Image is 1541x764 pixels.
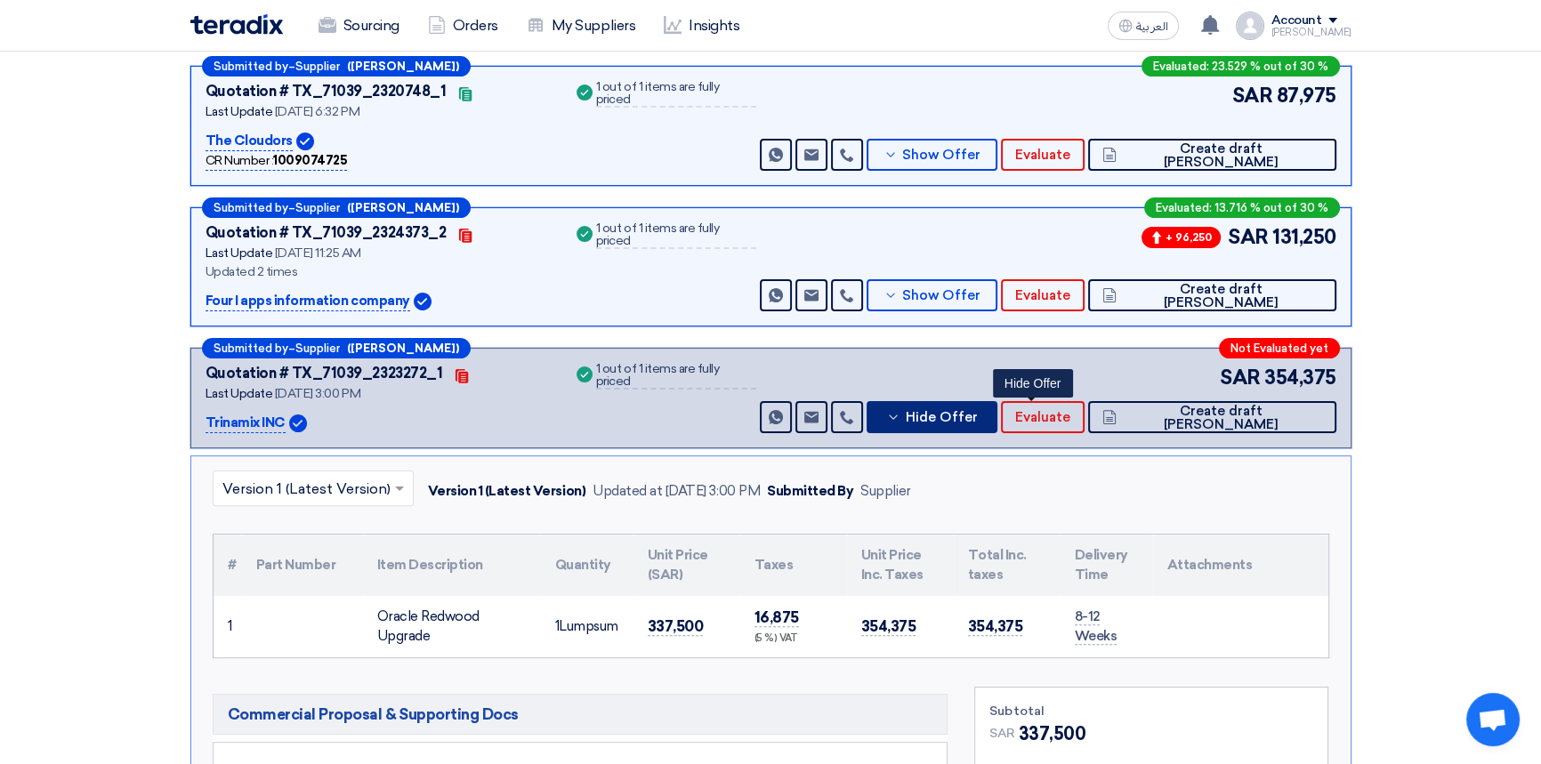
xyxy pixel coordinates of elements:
[428,481,586,502] div: Version 1 (Latest Version)
[1264,363,1336,392] span: 354,375
[206,262,552,281] div: Updated 2 times
[867,401,998,433] button: Hide Offer
[767,481,853,502] div: Submitted By
[596,363,756,390] div: 1 out of 1 items are fully priced
[214,535,242,596] th: #
[989,702,1313,720] div: Subtotal
[1236,12,1264,40] img: profile_test.png
[347,60,459,72] b: ([PERSON_NAME])
[1108,12,1179,40] button: العربية
[867,139,998,171] button: Show Offer
[1015,289,1070,302] span: Evaluate
[202,56,471,76] div: –
[1001,279,1085,311] button: Evaluate
[512,6,649,45] a: My Suppliers
[1136,20,1168,33] span: العربية
[1019,720,1086,747] span: 337,500
[206,131,293,152] p: The Cloudors
[347,202,459,213] b: ([PERSON_NAME])
[968,617,1023,636] span: 354,375
[1001,139,1085,171] button: Evaluate
[1230,342,1328,354] span: Not Evaluated yet
[754,608,799,627] span: 16,875
[228,704,519,725] span: Commercial Proposal & Supporting Docs
[275,386,360,401] span: [DATE] 3:00 PM
[1088,401,1335,433] button: Create draft [PERSON_NAME]
[1001,401,1085,433] button: Evaluate
[902,149,980,162] span: Show Offer
[1271,28,1351,37] div: [PERSON_NAME]
[190,14,283,35] img: Teradix logo
[541,596,633,657] td: Lumpsum
[273,153,347,168] b: 1009074725
[1061,535,1153,596] th: Delivery Time
[867,279,998,311] button: Show Offer
[296,133,314,150] img: Verified Account
[206,413,286,434] p: Trinamix INC
[754,631,833,647] div: (5 %) VAT
[954,535,1061,596] th: Total Inc. taxes
[1276,81,1335,110] span: 87,975
[1015,149,1070,162] span: Evaluate
[206,386,273,401] span: Last Update
[289,414,307,432] img: Verified Account
[847,535,954,596] th: Unit Price Inc. Taxes
[1075,608,1117,646] span: 8-12 Weeks
[295,60,340,72] span: Supplier
[596,222,756,249] div: 1 out of 1 items are fully priced
[1232,81,1273,110] span: SAR
[902,289,980,302] span: Show Offer
[206,245,273,261] span: Last Update
[648,617,704,636] span: 337,500
[1088,139,1335,171] button: Create draft [PERSON_NAME]
[206,363,443,384] div: Quotation # TX_71039_2323272_1
[414,293,432,310] img: Verified Account
[905,411,977,424] span: Hide Offer
[1271,13,1322,28] div: Account
[275,245,361,261] span: [DATE] 11:25 AM
[206,81,447,102] div: Quotation # TX_71039_2320748_1
[414,6,512,45] a: Orders
[1142,56,1340,76] div: Evaluated: 23.529 % out of 30 %
[295,342,340,354] span: Supplier
[295,202,340,213] span: Supplier
[1272,222,1336,252] span: 131,250
[989,724,1015,743] span: SAR
[993,369,1073,398] div: Hide Offer
[1121,142,1321,169] span: Create draft [PERSON_NAME]
[860,481,910,502] div: Supplier
[363,535,541,596] th: Item Description
[214,596,242,657] td: 1
[214,202,288,213] span: Submitted by
[1220,363,1261,392] span: SAR
[593,481,760,502] div: Updated at [DATE] 3:00 PM
[1121,283,1321,310] span: Create draft [PERSON_NAME]
[206,222,447,244] div: Quotation # TX_71039_2324373_2
[242,535,363,596] th: Part Number
[1466,693,1520,746] div: Open chat
[1142,227,1221,248] span: + 96,250
[555,618,560,634] span: 1
[1228,222,1269,252] span: SAR
[275,104,359,119] span: [DATE] 6:32 PM
[1015,411,1070,424] span: Evaluate
[347,342,459,354] b: ([PERSON_NAME])
[214,342,288,354] span: Submitted by
[740,535,847,596] th: Taxes
[633,535,740,596] th: Unit Price (SAR)
[214,60,288,72] span: Submitted by
[206,104,273,119] span: Last Update
[861,617,916,636] span: 354,375
[377,607,527,647] div: Oracle Redwood Upgrade
[1088,279,1335,311] button: Create draft [PERSON_NAME]
[202,338,471,358] div: –
[1121,405,1321,431] span: Create draft [PERSON_NAME]
[541,535,633,596] th: Quantity
[304,6,414,45] a: Sourcing
[202,197,471,218] div: –
[596,81,756,108] div: 1 out of 1 items are fully priced
[206,291,410,312] p: Four I apps information company
[1144,197,1340,218] div: Evaluated: 13.716 % out of 30 %
[649,6,754,45] a: Insights
[206,151,348,171] div: CR Number :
